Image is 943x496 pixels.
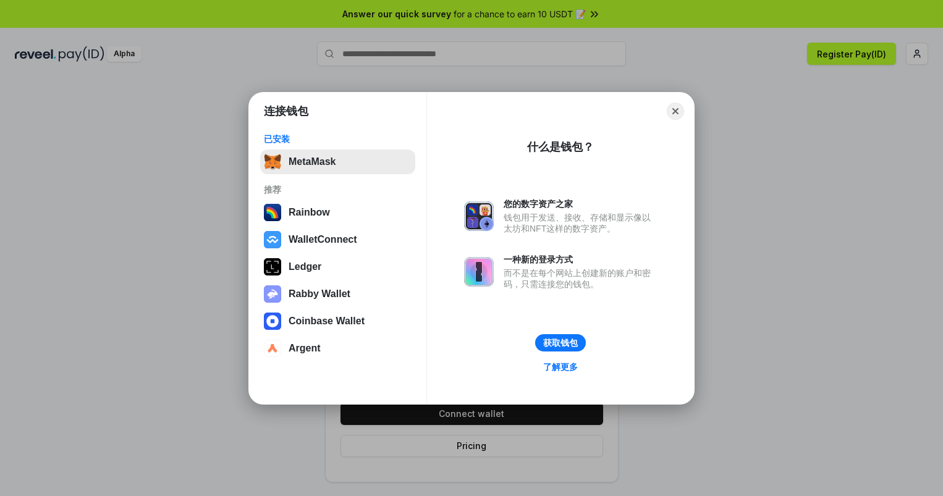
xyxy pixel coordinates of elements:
div: 一种新的登录方式 [504,254,657,265]
div: Rainbow [289,207,330,218]
button: MetaMask [260,149,415,174]
div: 您的数字资产之家 [504,198,657,209]
button: Ledger [260,254,415,279]
button: Coinbase Wallet [260,309,415,334]
div: Coinbase Wallet [289,316,365,327]
div: 已安装 [264,133,412,145]
div: 而不是在每个网站上创建新的账户和密码，只需连接您的钱包。 [504,267,657,290]
button: Rainbow [260,200,415,225]
div: 钱包用于发送、接收、存储和显示像以太坊和NFT这样的数字资产。 [504,212,657,234]
button: Close [667,103,684,120]
div: Ledger [289,261,321,272]
div: WalletConnect [289,234,357,245]
img: svg+xml,%3Csvg%20xmlns%3D%22http%3A%2F%2Fwww.w3.org%2F2000%2Fsvg%22%20width%3D%2228%22%20height%3... [264,258,281,275]
img: svg+xml,%3Csvg%20xmlns%3D%22http%3A%2F%2Fwww.w3.org%2F2000%2Fsvg%22%20fill%3D%22none%22%20viewBox... [464,257,494,287]
img: svg+xml,%3Csvg%20fill%3D%22none%22%20height%3D%2233%22%20viewBox%3D%220%200%2035%2033%22%20width%... [264,153,281,170]
button: WalletConnect [260,227,415,252]
h1: 连接钱包 [264,104,308,119]
img: svg+xml,%3Csvg%20width%3D%2228%22%20height%3D%2228%22%20viewBox%3D%220%200%2028%2028%22%20fill%3D... [264,313,281,330]
button: Rabby Wallet [260,282,415,306]
img: svg+xml,%3Csvg%20width%3D%2228%22%20height%3D%2228%22%20viewBox%3D%220%200%2028%2028%22%20fill%3D... [264,231,281,248]
div: 了解更多 [543,361,578,372]
button: 获取钱包 [535,334,586,351]
div: Rabby Wallet [289,288,350,300]
a: 了解更多 [536,359,585,375]
div: 获取钱包 [543,337,578,348]
div: Argent [289,343,321,354]
img: svg+xml,%3Csvg%20xmlns%3D%22http%3A%2F%2Fwww.w3.org%2F2000%2Fsvg%22%20fill%3D%22none%22%20viewBox... [464,201,494,231]
img: svg+xml,%3Csvg%20width%3D%22120%22%20height%3D%22120%22%20viewBox%3D%220%200%20120%20120%22%20fil... [264,204,281,221]
button: Argent [260,336,415,361]
img: svg+xml,%3Csvg%20width%3D%2228%22%20height%3D%2228%22%20viewBox%3D%220%200%2028%2028%22%20fill%3D... [264,340,281,357]
div: MetaMask [289,156,336,167]
div: 推荐 [264,184,412,195]
div: 什么是钱包？ [527,140,594,154]
img: svg+xml,%3Csvg%20xmlns%3D%22http%3A%2F%2Fwww.w3.org%2F2000%2Fsvg%22%20fill%3D%22none%22%20viewBox... [264,285,281,303]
